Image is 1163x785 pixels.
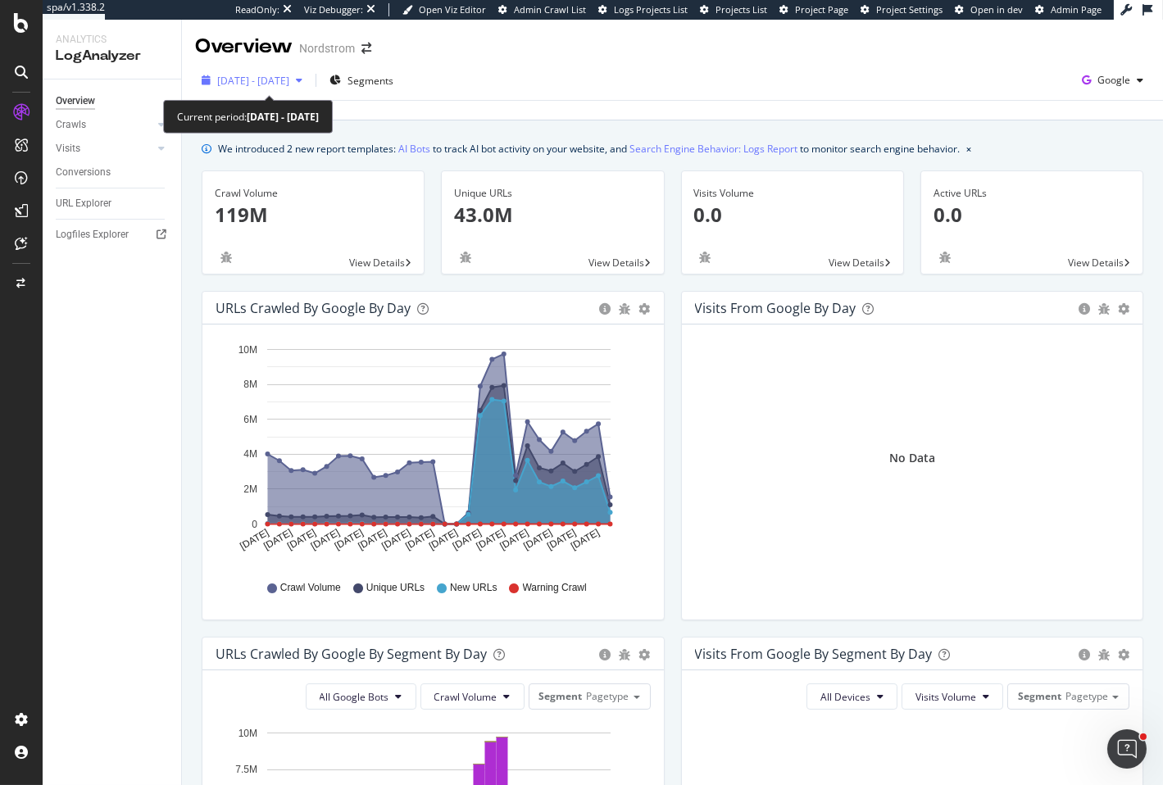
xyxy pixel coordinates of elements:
div: bug [1098,649,1110,660]
div: bug [215,252,238,263]
span: Warning Crawl [523,581,587,595]
button: Segments [323,67,400,93]
button: Crawl Volume [420,683,525,710]
text: [DATE] [357,527,389,552]
a: Admin Crawl List [498,3,586,16]
text: [DATE] [475,527,507,552]
div: arrow-right-arrow-left [361,43,371,54]
text: 0 [252,519,257,530]
a: Open Viz Editor [402,3,486,16]
button: close banner [962,137,975,161]
button: All Devices [806,683,897,710]
span: All Devices [820,690,870,704]
span: Admin Page [1051,3,1102,16]
text: 8M [243,379,257,391]
a: URL Explorer [56,195,170,212]
span: Projects List [716,3,767,16]
a: Visits [56,140,153,157]
span: View Details [1068,256,1124,270]
text: [DATE] [451,527,484,552]
div: gear [1118,303,1129,315]
button: All Google Bots [306,683,416,710]
text: 7.5M [235,764,257,775]
div: ReadOnly: [235,3,279,16]
div: We introduced 2 new report templates: to track AI bot activity on your website, and to monitor se... [218,140,960,157]
div: LogAnalyzer [56,47,168,66]
div: gear [639,303,651,315]
a: Project Settings [861,3,943,16]
text: [DATE] [521,527,554,552]
p: 43.0M [454,201,651,229]
span: View Details [829,256,884,270]
a: Logs Projects List [598,3,688,16]
text: [DATE] [569,527,602,552]
div: bug [1098,303,1110,315]
div: Viz Debugger: [304,3,363,16]
div: Active URLs [934,186,1130,201]
text: [DATE] [238,527,270,552]
p: 0.0 [694,201,891,229]
text: [DATE] [497,527,530,552]
span: New URLs [450,581,497,595]
svg: A chart. [216,338,645,565]
span: Open in dev [970,3,1023,16]
a: Open in dev [955,3,1023,16]
span: Segment [539,689,583,703]
text: 4M [243,449,257,461]
text: [DATE] [427,527,460,552]
div: Overview [56,93,95,110]
p: 0.0 [934,201,1130,229]
a: Project Page [779,3,848,16]
span: View Details [349,256,405,270]
div: circle-info [1079,649,1090,660]
span: [DATE] - [DATE] [217,74,289,88]
div: URLs Crawled by Google By Segment By Day [216,646,487,662]
p: 119M [215,201,411,229]
span: Project Settings [876,3,943,16]
div: bug [934,252,956,263]
a: Search Engine Behavior: Logs Report [629,140,797,157]
span: Crawl Volume [280,581,341,595]
text: 2M [243,483,257,495]
span: Segment [1018,689,1061,703]
text: [DATE] [379,527,412,552]
span: Pagetype [587,689,629,703]
div: Unique URLs [454,186,651,201]
span: Segments [348,74,393,88]
div: bug [620,303,631,315]
text: 10M [239,728,257,739]
span: All Google Bots [320,690,389,704]
a: Admin Page [1035,3,1102,16]
b: [DATE] - [DATE] [247,110,319,124]
div: circle-info [600,649,611,660]
div: bug [694,252,717,263]
span: Unique URLs [366,581,425,595]
a: Conversions [56,164,170,181]
span: Visits Volume [915,690,976,704]
div: info banner [202,140,1143,157]
div: URLs Crawled by Google by day [216,300,411,316]
a: Projects List [700,3,767,16]
text: [DATE] [285,527,318,552]
text: 6M [243,414,257,425]
a: Logfiles Explorer [56,226,170,243]
div: Analytics [56,33,168,47]
div: URL Explorer [56,195,111,212]
div: Visits from Google By Segment By Day [695,646,933,662]
text: [DATE] [333,527,366,552]
span: Pagetype [1065,689,1108,703]
div: No Data [889,450,935,466]
div: bug [454,252,477,263]
button: [DATE] - [DATE] [195,67,309,93]
span: View Details [589,256,645,270]
text: [DATE] [403,527,436,552]
div: Visits Volume [694,186,891,201]
div: Visits from Google by day [695,300,856,316]
iframe: Intercom live chat [1107,729,1147,769]
span: Logs Projects List [614,3,688,16]
div: Overview [195,33,293,61]
span: Project Page [795,3,848,16]
a: Crawls [56,116,153,134]
div: Crawls [56,116,86,134]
